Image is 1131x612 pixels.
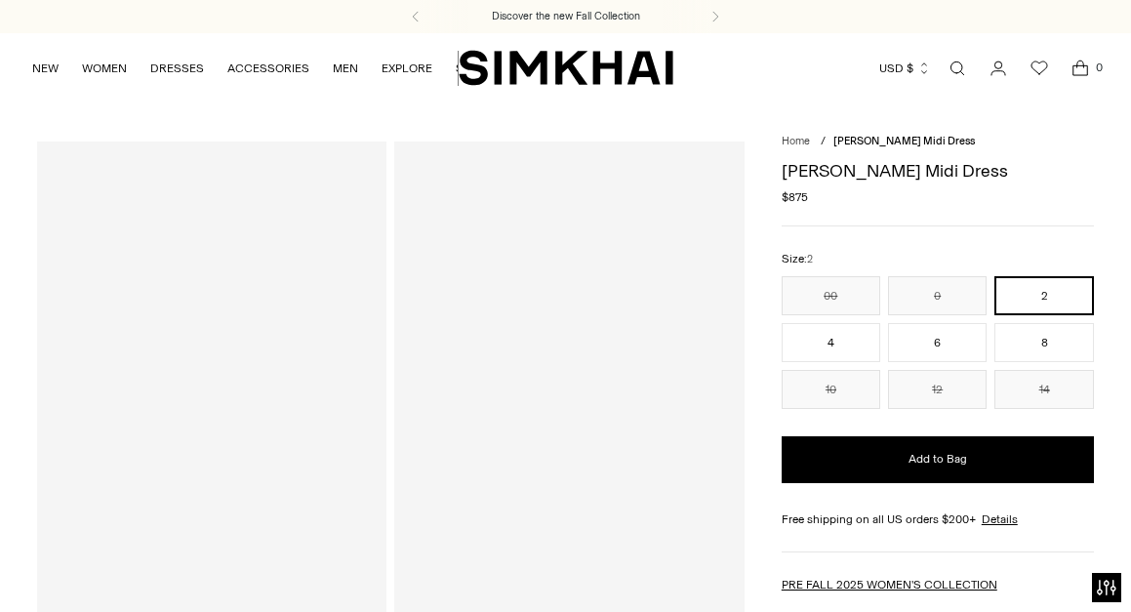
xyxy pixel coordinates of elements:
button: 14 [994,370,1093,409]
button: 4 [782,323,880,362]
a: Details [982,510,1018,528]
button: 00 [782,276,880,315]
a: SIMKHAI [459,49,673,87]
span: $875 [782,188,808,206]
a: SALE [456,47,485,90]
a: DRESSES [150,47,204,90]
button: 10 [782,370,880,409]
a: NEW [32,47,59,90]
div: / [821,134,826,150]
nav: breadcrumbs [782,134,1094,150]
div: Free shipping on all US orders $200+ [782,510,1094,528]
h1: [PERSON_NAME] Midi Dress [782,162,1094,180]
span: 2 [807,253,813,265]
button: 6 [888,323,987,362]
a: Open cart modal [1061,49,1100,88]
a: MEN [333,47,358,90]
a: PRE FALL 2025 WOMEN'S COLLECTION [782,578,997,592]
span: [PERSON_NAME] Midi Dress [833,135,975,147]
a: EXPLORE [382,47,432,90]
a: Discover the new Fall Collection [492,9,640,24]
span: 0 [1090,59,1108,76]
button: 2 [994,276,1093,315]
a: WOMEN [82,47,127,90]
button: 8 [994,323,1093,362]
button: 0 [888,276,987,315]
button: USD $ [879,47,931,90]
button: Add to Bag [782,436,1094,483]
button: 12 [888,370,987,409]
a: Home [782,135,810,147]
a: Wishlist [1020,49,1059,88]
label: Size: [782,250,813,268]
a: ACCESSORIES [227,47,309,90]
a: Go to the account page [979,49,1018,88]
a: Open search modal [938,49,977,88]
span: Add to Bag [909,451,967,468]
